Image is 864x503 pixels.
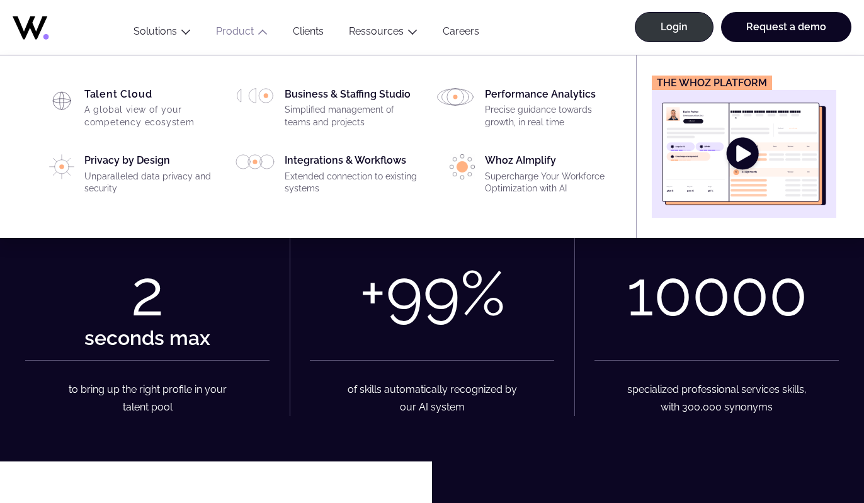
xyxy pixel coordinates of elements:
[203,25,280,42] button: Product
[721,12,851,42] a: Request a demo
[485,88,621,133] div: Performance Analytics
[652,76,836,218] a: The Whoz platform
[285,154,421,200] div: Integrations & Workflows
[236,88,421,133] a: Business & Staffing StudioSimplified management of teams and projects
[131,256,164,330] div: 2
[430,25,492,42] a: Careers
[84,171,220,195] p: Unparalleled data privacy and security
[336,25,430,42] button: Ressources
[49,154,74,179] img: PICTO_CONFIANCE_NUMERIQUE.svg
[25,330,270,350] div: seconds max
[285,88,421,133] div: Business & Staffing Studio
[360,256,386,330] div: +
[460,256,505,330] div: %
[285,104,421,128] p: Simplified management of teams and projects
[280,25,336,42] a: Clients
[450,154,475,179] img: PICTO_ECLAIRER-1-e1756198033837.png
[627,256,807,330] div: 10000
[349,25,404,37] a: Ressources
[485,171,621,195] p: Supercharge Your Workforce Optimization with AI
[781,420,846,485] iframe: Chatbot
[310,360,554,416] figcaption: of skills automatically recognized by our AI system
[121,25,203,42] button: Solutions
[386,256,460,330] div: 99
[285,171,421,195] p: Extended connection to existing systems
[84,88,220,133] div: Talent Cloud
[35,154,220,200] a: Privacy by DesignUnparalleled data privacy and security
[216,25,254,37] a: Product
[485,154,621,200] div: Whoz AImplify
[236,154,421,200] a: Integrations & WorkflowsExtended connection to existing systems
[485,104,621,128] p: Precise guidance towards growth, in real time
[436,88,475,106] img: HP_PICTO_ANALYSE_DE_PERFORMANCES.svg
[49,88,74,113] img: HP_PICTO_CARTOGRAPHIE-1.svg
[84,104,220,128] p: A global view of your competency ecosystem
[35,88,220,133] a: Talent CloudA global view of your competency ecosystem
[635,12,713,42] a: Login
[594,360,839,416] figcaption: specialized professional services skills, with 300,000 synonyms
[84,154,220,200] div: Privacy by Design
[436,88,621,133] a: Performance AnalyticsPrecise guidance towards growth, in real time
[652,76,772,90] figcaption: The Whoz platform
[436,154,621,200] a: Whoz AImplifySupercharge Your Workforce Optimization with AI
[236,88,275,103] img: HP_PICTO_GESTION-PORTEFEUILLE-PROJETS.svg
[25,360,270,416] figcaption: to bring up the right profile in your talent pool
[236,154,275,169] img: PICTO_INTEGRATION.svg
